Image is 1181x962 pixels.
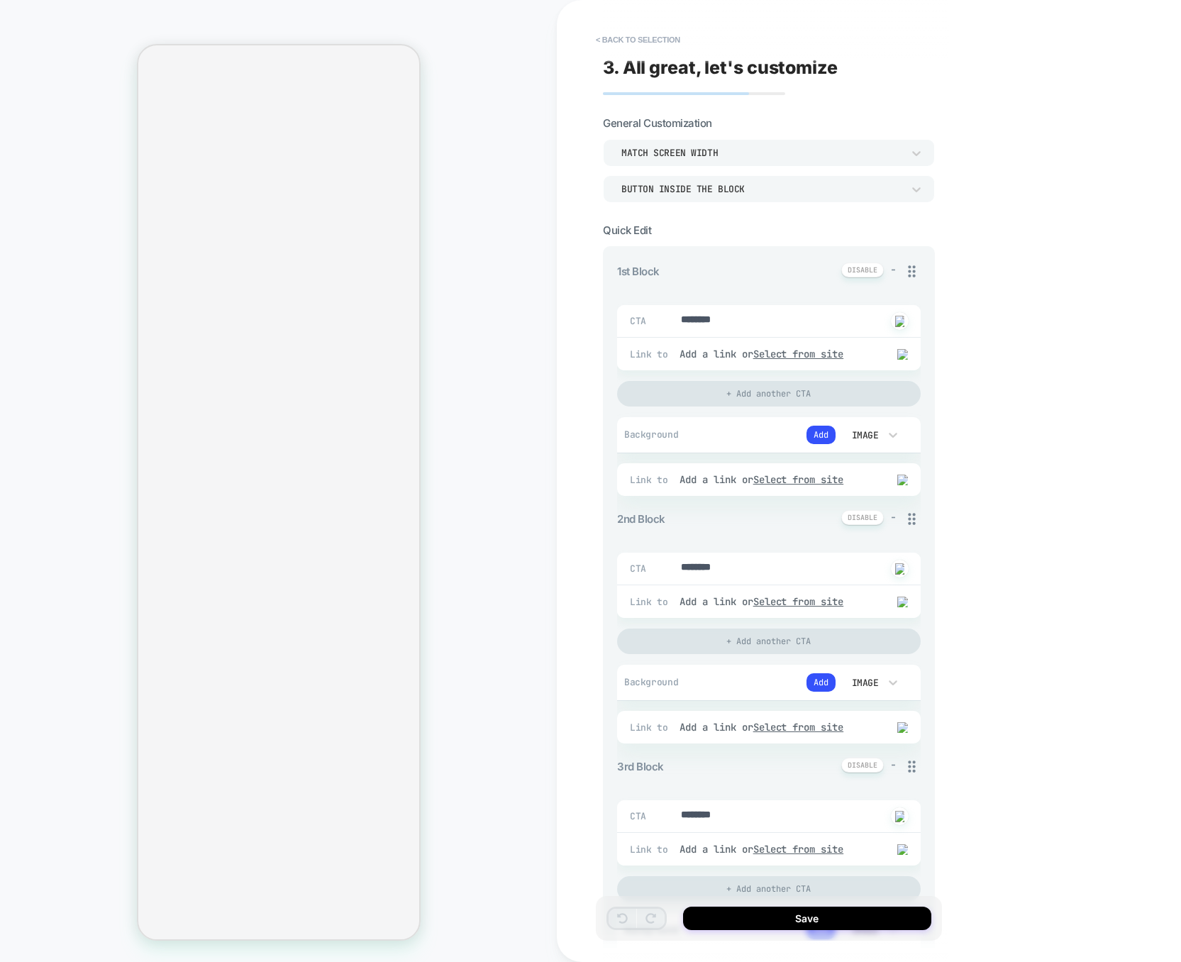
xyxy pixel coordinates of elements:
[603,223,651,237] span: Quick Edit
[753,843,844,856] u: Select from site
[683,907,931,930] button: Save
[624,429,694,441] span: Background
[897,475,908,485] img: edit
[891,758,896,771] span: -
[753,595,844,608] u: Select from site
[630,474,672,486] span: Link to
[806,673,836,692] button: Add
[630,596,672,608] span: Link to
[897,844,908,855] img: edit
[617,512,665,526] span: 2nd Block
[630,348,672,360] span: Link to
[617,629,921,654] div: + Add another CTA
[680,843,872,856] div: Add a link or
[630,315,648,327] span: CTA
[753,348,844,360] u: Select from site
[617,381,921,407] div: + Add another CTA
[617,876,921,902] div: + Add another CTA
[617,760,664,773] span: 3rd Block
[630,721,672,734] span: Link to
[603,116,712,130] span: General Customization
[680,473,872,486] div: Add a link or
[617,265,660,278] span: 1st Block
[624,676,694,688] span: Background
[621,147,902,159] div: Match Screen Width
[621,183,902,195] div: Button inside the block
[895,811,904,822] img: edit with ai
[680,595,872,608] div: Add a link or
[891,262,896,276] span: -
[897,349,908,360] img: edit
[753,473,844,486] u: Select from site
[897,722,908,733] img: edit
[891,510,896,524] span: -
[630,844,672,856] span: Link to
[630,810,648,822] span: CTA
[849,677,879,689] div: Image
[680,721,872,734] div: Add a link or
[630,563,648,575] span: CTA
[589,28,687,51] button: < Back to selection
[897,597,908,607] img: edit
[603,57,838,78] span: 3. All great, let's customize
[895,316,904,327] img: edit with ai
[895,563,904,575] img: edit with ai
[849,429,879,441] div: Image
[753,721,844,734] u: Select from site
[806,426,836,444] button: Add
[680,348,872,360] div: Add a link or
